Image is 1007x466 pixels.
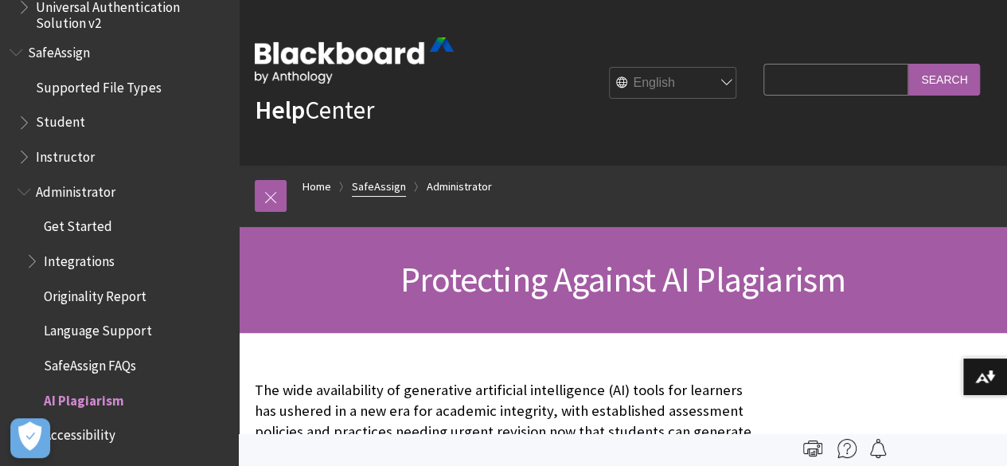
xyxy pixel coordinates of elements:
a: Administrator [427,177,492,197]
a: HelpCenter [255,94,374,126]
select: Site Language Selector [610,68,737,100]
span: Accessibility [44,422,115,444]
span: Student [36,109,85,131]
a: SafeAssign [352,177,406,197]
span: Protecting Against AI Plagiarism [400,257,845,301]
span: Get Started [44,213,112,235]
span: Originality Report [44,283,146,304]
button: Open Preferences [10,418,50,458]
span: Instructor [36,143,95,165]
input: Search [908,64,980,95]
img: More help [837,439,857,458]
span: Integrations [44,248,115,269]
img: Blackboard by Anthology [255,37,454,84]
span: Administrator [36,178,115,200]
span: AI Plagiarism [44,387,124,409]
nav: Book outline for Blackboard SafeAssign [10,39,229,448]
span: SafeAssign [28,39,90,61]
span: Language Support [44,318,151,339]
a: Home [302,177,331,197]
span: SafeAssign FAQs [44,352,136,374]
img: Follow this page [868,439,888,458]
strong: Help [255,94,305,126]
img: Print [803,439,822,458]
span: Supported File Types [36,74,161,96]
